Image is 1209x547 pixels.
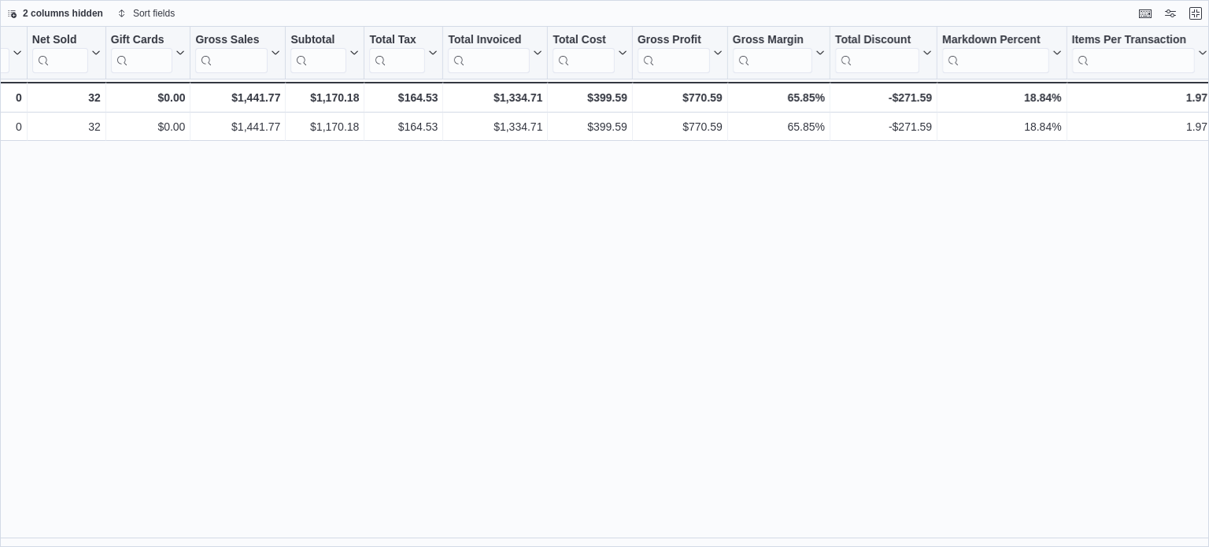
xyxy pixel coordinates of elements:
[638,88,723,107] div: $770.59
[111,88,186,107] div: $0.00
[638,33,723,73] button: Gross Profit
[553,117,627,136] div: $399.59
[733,33,812,48] div: Gross Margin
[448,33,530,73] div: Total Invoiced
[1072,88,1208,107] div: 1.97
[1072,117,1208,136] div: 1.97
[942,117,1061,136] div: 18.84%
[835,33,919,73] div: Total Discount
[195,88,280,107] div: $1,441.77
[369,33,425,73] div: Total Tax
[448,88,542,107] div: $1,334.71
[942,33,1048,73] div: Markdown Percent
[835,88,932,107] div: -$271.59
[290,88,359,107] div: $1,170.18
[1,4,109,23] button: 2 columns hidden
[111,117,186,136] div: $0.00
[369,33,438,73] button: Total Tax
[290,33,359,73] button: Subtotal
[195,33,280,73] button: Gross Sales
[369,117,438,136] div: $164.53
[835,117,932,136] div: -$271.59
[733,33,812,73] div: Gross Margin
[448,33,530,48] div: Total Invoiced
[553,33,627,73] button: Total Cost
[195,33,268,48] div: Gross Sales
[290,33,346,73] div: Subtotal
[290,33,346,48] div: Subtotal
[638,117,723,136] div: $770.59
[195,117,280,136] div: $1,441.77
[1072,33,1196,73] div: Items Per Transaction
[32,33,101,73] button: Net Sold
[111,33,186,73] button: Gift Cards
[111,4,181,23] button: Sort fields
[733,33,825,73] button: Gross Margin
[111,33,173,48] div: Gift Cards
[448,117,542,136] div: $1,334.71
[553,33,614,48] div: Total Cost
[733,88,825,107] div: 65.85%
[835,33,919,48] div: Total Discount
[32,33,88,48] div: Net Sold
[942,33,1048,48] div: Markdown Percent
[32,117,101,136] div: 32
[32,33,88,73] div: Net Sold
[111,33,173,73] div: Gift Card Sales
[733,117,825,136] div: 65.85%
[1072,33,1208,73] button: Items Per Transaction
[638,33,710,73] div: Gross Profit
[32,88,101,107] div: 32
[942,88,1061,107] div: 18.84%
[835,33,932,73] button: Total Discount
[553,88,627,107] div: $399.59
[23,7,103,20] span: 2 columns hidden
[369,33,425,48] div: Total Tax
[369,88,438,107] div: $164.53
[133,7,175,20] span: Sort fields
[1072,33,1196,48] div: Items Per Transaction
[1136,4,1155,23] button: Keyboard shortcuts
[942,33,1061,73] button: Markdown Percent
[638,33,710,48] div: Gross Profit
[553,33,614,73] div: Total Cost
[448,33,542,73] button: Total Invoiced
[1186,4,1205,23] button: Exit fullscreen
[290,117,359,136] div: $1,170.18
[1161,4,1180,23] button: Display options
[195,33,268,73] div: Gross Sales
